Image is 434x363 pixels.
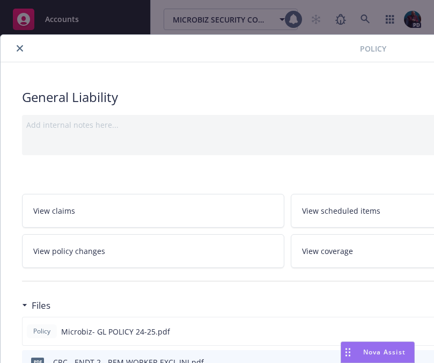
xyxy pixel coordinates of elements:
[13,42,26,55] button: close
[302,205,380,216] span: View scheduled items
[360,43,386,54] span: Policy
[33,205,75,216] span: View claims
[341,342,355,362] div: Drag to move
[22,194,284,228] a: View claims
[302,245,353,257] span: View coverage
[22,234,284,268] a: View policy changes
[363,347,406,357] span: Nova Assist
[341,342,415,363] button: Nova Assist
[22,299,50,313] div: Files
[61,326,170,337] span: Microbiz- GL POLICY 24-25.pdf
[32,299,50,313] h3: Files
[33,245,105,257] span: View policy changes
[31,326,53,336] span: Policy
